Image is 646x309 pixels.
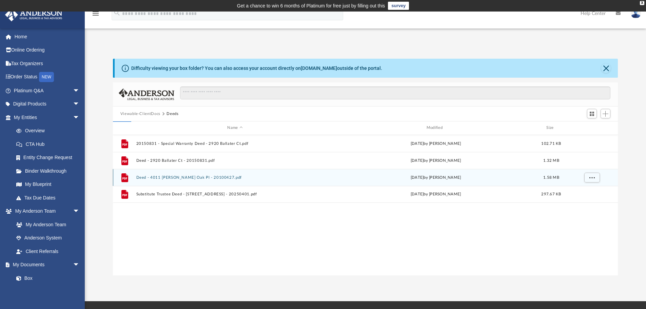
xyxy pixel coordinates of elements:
[601,109,611,118] button: Add
[337,157,534,163] div: [DATE] by [PERSON_NAME]
[136,192,334,196] button: Substitute Trustee Deed - [STREET_ADDRESS] - 20250401.pdf
[587,109,597,118] button: Switch to Grid View
[9,231,86,245] a: Anderson System
[337,140,534,147] div: [DATE] by [PERSON_NAME]
[116,125,133,131] div: id
[9,151,90,165] a: Entity Change Request
[167,111,178,117] button: Deeds
[9,191,90,205] a: Tax Due Dates
[9,124,90,138] a: Overview
[180,86,610,99] input: Search files and folders
[9,218,83,231] a: My Anderson Team
[73,205,86,218] span: arrow_drop_down
[92,13,100,18] a: menu
[237,2,385,10] div: Get a chance to win 6 months of Platinum for free just by filling out this
[9,245,86,258] a: Client Referrals
[73,84,86,98] span: arrow_drop_down
[5,205,86,218] a: My Anderson Teamarrow_drop_down
[73,258,86,272] span: arrow_drop_down
[9,285,86,298] a: Meeting Minutes
[5,30,90,43] a: Home
[9,178,86,191] a: My Blueprint
[584,172,600,182] button: More options
[337,174,534,180] div: [DATE] by [PERSON_NAME]
[537,125,565,131] div: Size
[568,125,615,131] div: id
[541,141,561,145] span: 102.71 KB
[9,271,83,285] a: Box
[120,111,160,117] button: Viewable-ClientDocs
[337,191,534,197] div: [DATE] by [PERSON_NAME]
[73,111,86,124] span: arrow_drop_down
[9,137,90,151] a: CTA Hub
[337,125,535,131] div: Modified
[631,8,641,18] img: User Pic
[9,164,90,178] a: Binder Walkthrough
[541,192,561,196] span: 297.67 KB
[640,1,644,5] div: close
[5,43,90,57] a: Online Ordering
[136,175,334,180] button: Deed - 4011 [PERSON_NAME] Oak Pl - 20100427.pdf
[113,135,618,275] div: grid
[136,125,334,131] div: Name
[301,65,337,71] a: [DOMAIN_NAME]
[136,141,334,146] button: 20150831 - Special Warranty Deed - 2920 Ballater Ct.pdf
[92,9,100,18] i: menu
[131,65,382,72] div: Difficulty viewing your box folder? You can also access your account directly on outside of the p...
[5,97,90,111] a: Digital Productsarrow_drop_down
[136,158,334,163] button: Deed - 2920 Ballater Ct - 20150831.pdf
[5,111,90,124] a: My Entitiesarrow_drop_down
[388,2,409,10] a: survey
[113,9,121,17] i: search
[601,63,611,73] button: Close
[39,72,54,82] div: NEW
[5,70,90,84] a: Order StatusNEW
[73,97,86,111] span: arrow_drop_down
[3,8,64,21] img: Anderson Advisors Platinum Portal
[543,158,559,162] span: 1.32 MB
[5,84,90,97] a: Platinum Q&Aarrow_drop_down
[543,175,559,179] span: 1.58 MB
[5,57,90,70] a: Tax Organizers
[5,258,86,272] a: My Documentsarrow_drop_down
